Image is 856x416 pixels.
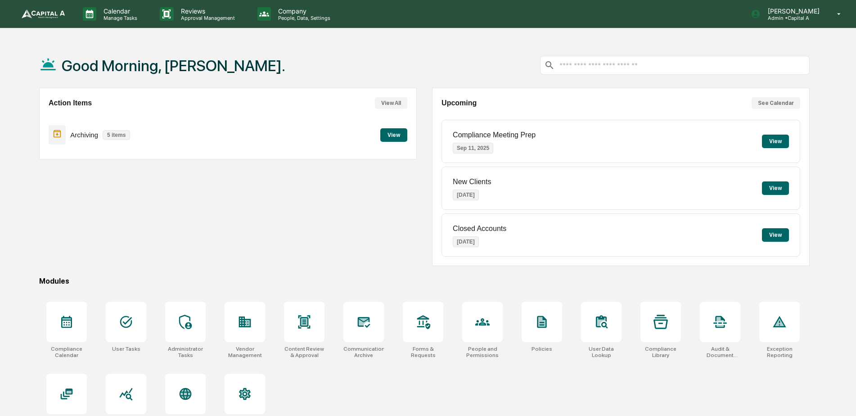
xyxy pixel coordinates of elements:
[762,135,789,148] button: View
[380,128,407,142] button: View
[752,97,800,109] button: See Calendar
[22,9,65,18] img: logo
[453,236,479,247] p: [DATE]
[403,346,443,358] div: Forms & Requests
[442,99,477,107] h2: Upcoming
[375,97,407,109] button: View All
[174,7,239,15] p: Reviews
[761,15,824,21] p: Admin • Capital A
[70,131,98,139] p: Archiving
[453,225,506,233] p: Closed Accounts
[225,346,265,358] div: Vendor Management
[165,346,206,358] div: Administrator Tasks
[46,346,87,358] div: Compliance Calendar
[49,99,92,107] h2: Action Items
[700,346,740,358] div: Audit & Document Logs
[761,7,824,15] p: [PERSON_NAME]
[271,7,335,15] p: Company
[284,346,324,358] div: Content Review & Approval
[453,131,536,139] p: Compliance Meeting Prep
[453,178,491,186] p: New Clients
[96,15,142,21] p: Manage Tasks
[380,130,407,139] a: View
[343,346,384,358] div: Communications Archive
[112,346,140,352] div: User Tasks
[759,346,800,358] div: Exception Reporting
[174,15,239,21] p: Approval Management
[39,277,810,285] div: Modules
[103,130,130,140] p: 5 items
[453,143,493,154] p: Sep 11, 2025
[96,7,142,15] p: Calendar
[453,190,479,200] p: [DATE]
[462,346,503,358] div: People and Permissions
[62,57,285,75] h1: Good Morning, [PERSON_NAME].
[532,346,552,352] div: Policies
[762,181,789,195] button: View
[762,228,789,242] button: View
[271,15,335,21] p: People, Data, Settings
[581,346,622,358] div: User Data Lookup
[640,346,681,358] div: Compliance Library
